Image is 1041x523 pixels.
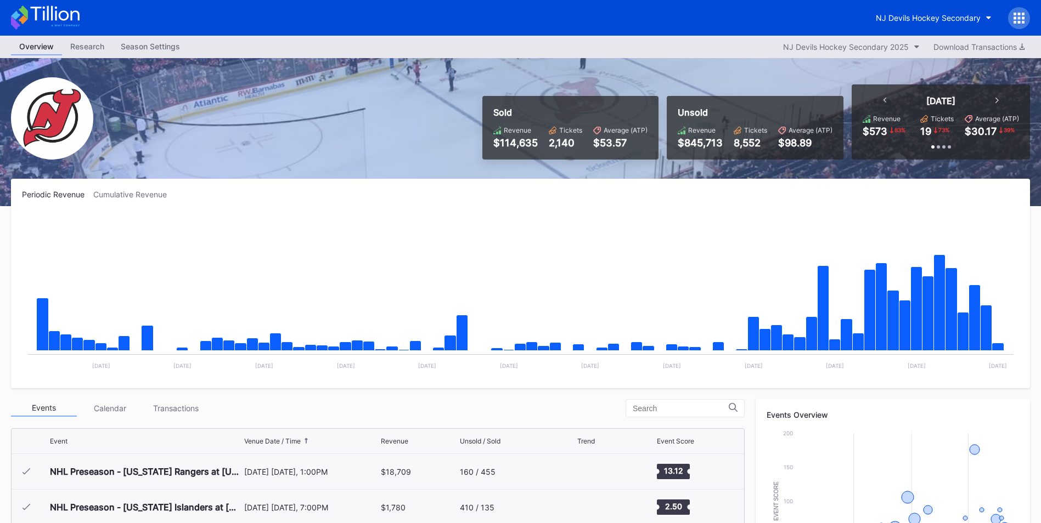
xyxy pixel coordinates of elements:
img: NJ_Devils_Hockey_Secondary.png [11,77,93,160]
div: $18,709 [381,467,411,476]
text: Event Score [773,481,779,521]
div: Tickets [559,126,582,134]
div: Trend [577,437,595,445]
div: Average (ATP) [975,115,1019,123]
div: Periodic Revenue [22,190,93,199]
text: 200 [783,430,793,436]
div: $30.17 [965,126,997,137]
div: $53.57 [593,137,648,149]
text: 100 [784,498,793,504]
a: Season Settings [112,38,188,55]
button: NJ Devils Hockey Secondary [868,8,1000,28]
div: 410 / 135 [460,503,494,512]
text: 150 [784,464,793,470]
div: Average (ATP) [789,126,832,134]
text: 2.50 [665,502,682,511]
div: 160 / 455 [460,467,496,476]
div: Event [50,437,67,445]
text: [DATE] [908,362,926,369]
div: NHL Preseason - [US_STATE] Islanders at [US_STATE] Devils [50,502,241,513]
div: Research [62,38,112,54]
text: [DATE] [92,362,110,369]
div: 2,140 [549,137,582,149]
svg: Chart title [577,458,610,485]
svg: Chart title [22,213,1019,377]
div: Download Transactions [933,42,1025,52]
div: Transactions [143,400,209,417]
div: Tickets [931,115,954,123]
div: 39 % [1003,126,1016,134]
div: [DATE] [926,95,955,106]
div: 73 % [937,126,950,134]
div: $98.89 [778,137,832,149]
div: 83 % [893,126,907,134]
div: Revenue [688,126,716,134]
div: 8,552 [734,137,767,149]
div: Revenue [873,115,901,123]
div: NJ Devils Hockey Secondary [876,13,981,22]
text: [DATE] [255,362,273,369]
div: Venue Date / Time [244,437,301,445]
div: [DATE] [DATE], 1:00PM [244,467,378,476]
text: [DATE] [663,362,681,369]
text: [DATE] [581,362,599,369]
div: Cumulative Revenue [93,190,176,199]
div: Unsold [678,107,832,118]
a: Research [62,38,112,55]
div: $845,713 [678,137,723,149]
button: Download Transactions [928,39,1030,54]
div: Unsold / Sold [460,437,500,445]
div: Events Overview [767,410,1019,419]
svg: Chart title [577,493,610,521]
text: [DATE] [989,362,1007,369]
a: Overview [11,38,62,55]
div: Calendar [77,400,143,417]
div: Events [11,400,77,417]
div: NJ Devils Hockey Secondary 2025 [783,42,909,52]
text: [DATE] [337,362,355,369]
div: $114,635 [493,137,538,149]
div: [DATE] [DATE], 7:00PM [244,503,378,512]
text: [DATE] [418,362,436,369]
div: 19 [920,126,931,137]
div: Sold [493,107,648,118]
div: Revenue [381,437,408,445]
text: 13.12 [663,466,683,475]
text: [DATE] [173,362,192,369]
text: [DATE] [745,362,763,369]
div: Event Score [657,437,694,445]
div: $573 [863,126,887,137]
div: NHL Preseason - [US_STATE] Rangers at [US_STATE] Devils [50,466,241,477]
div: Average (ATP) [604,126,648,134]
div: $1,780 [381,503,406,512]
div: Season Settings [112,38,188,54]
div: Tickets [744,126,767,134]
input: Search [633,404,729,413]
text: [DATE] [500,362,518,369]
button: NJ Devils Hockey Secondary 2025 [778,39,925,54]
text: [DATE] [826,362,844,369]
div: Revenue [504,126,531,134]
